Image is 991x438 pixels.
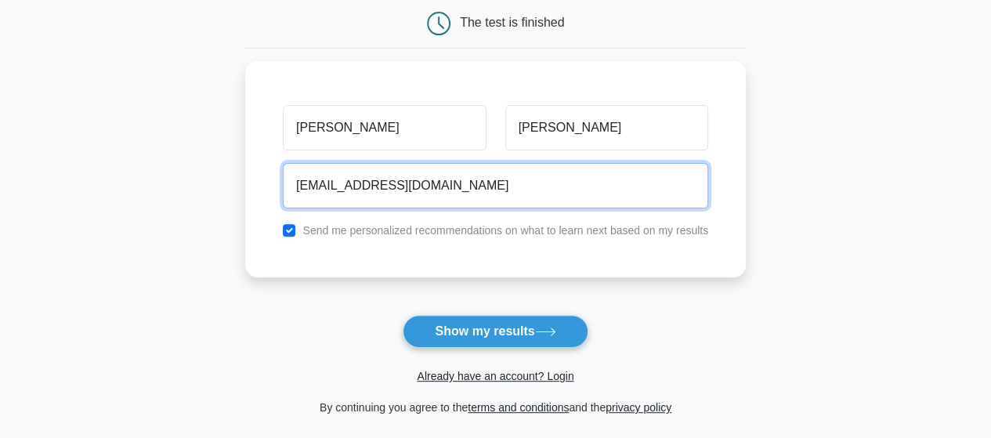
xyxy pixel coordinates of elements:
input: First name [283,105,486,150]
button: Show my results [403,315,588,348]
label: Send me personalized recommendations on what to learn next based on my results [302,224,708,237]
a: Already have an account? Login [417,370,573,382]
input: Email [283,163,708,208]
div: The test is finished [460,16,564,29]
div: By continuing you agree to the and the [236,398,755,417]
a: privacy policy [606,401,671,414]
input: Last name [505,105,708,150]
a: terms and conditions [468,401,569,414]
